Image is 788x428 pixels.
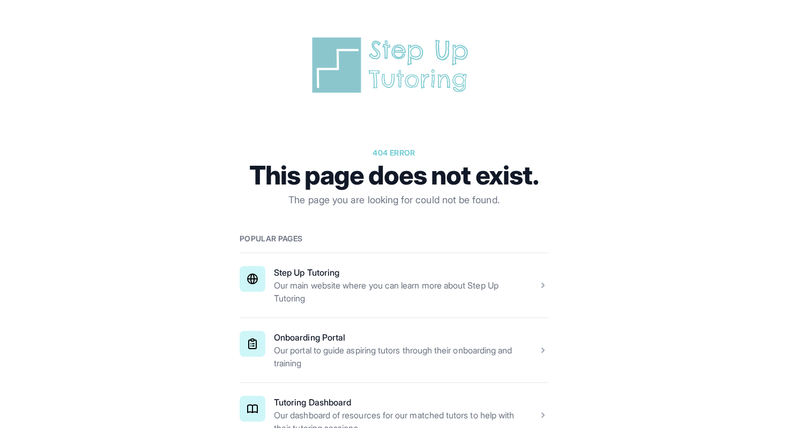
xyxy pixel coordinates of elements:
p: 404 error [240,147,548,158]
a: Tutoring Dashboard [274,397,351,408]
p: The page you are looking for could not be found. [240,193,548,208]
a: Onboarding Portal [274,332,345,343]
h1: This page does not exist. [240,163,548,188]
a: Step Up Tutoring [274,267,339,278]
img: Step Up Tutoring horizontal logo [308,34,480,96]
h2: Popular pages [240,233,548,244]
